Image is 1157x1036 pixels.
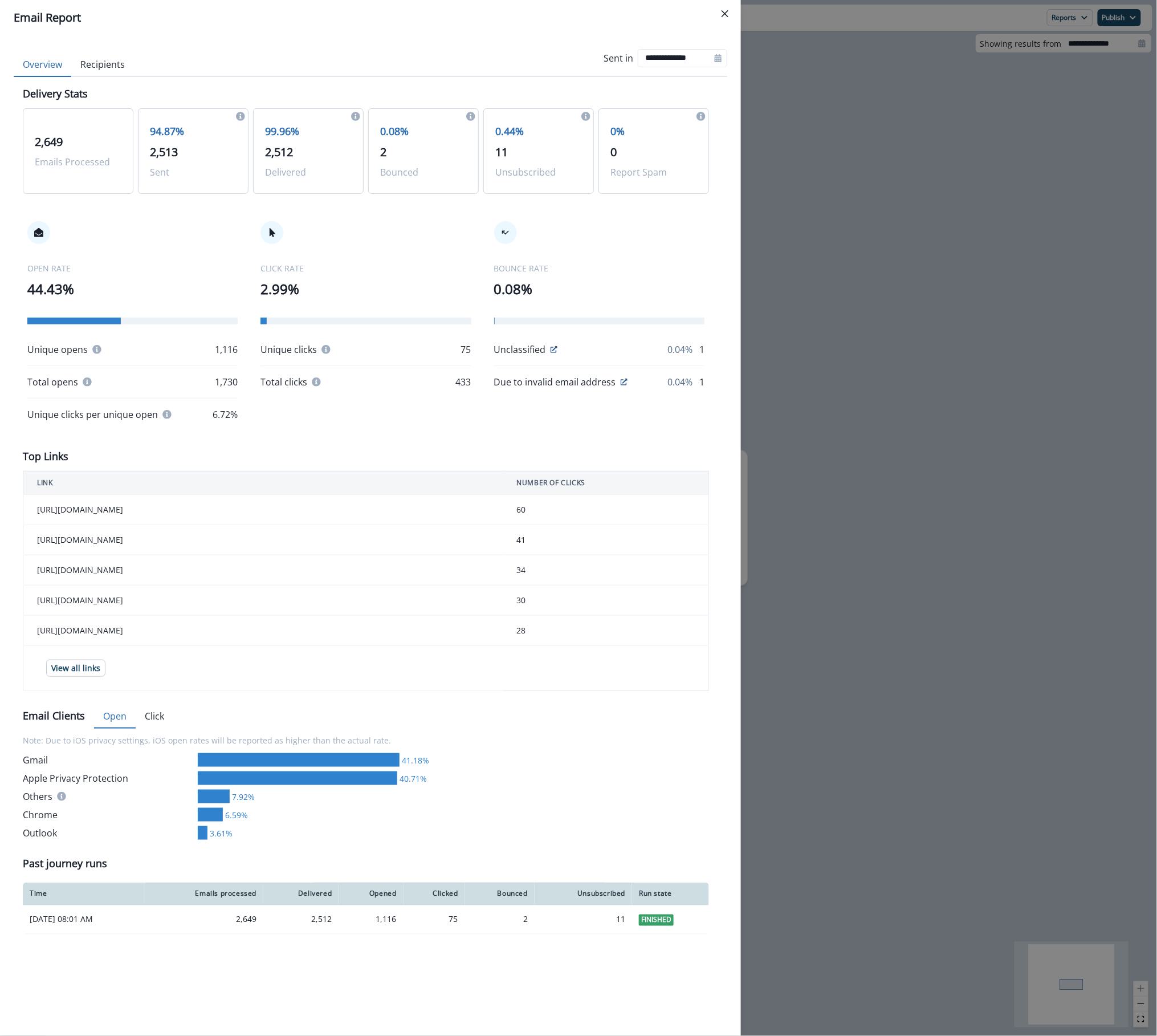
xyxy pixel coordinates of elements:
p: 1,116 [215,343,238,356]
td: [URL][DOMAIN_NAME] [23,616,503,646]
div: 7.92% [230,791,255,803]
div: Email Report [14,9,727,26]
td: [URL][DOMAIN_NAME] [23,555,503,586]
p: 2.99% [260,279,471,299]
p: View all links [51,664,100,673]
p: 99.96% [265,124,352,139]
button: Overview [14,53,71,77]
p: Sent [150,165,237,179]
div: Run state [639,889,702,899]
p: 44.43% [27,279,238,299]
div: Bounced [472,889,528,899]
button: Recipients [71,53,134,77]
div: 1,116 [345,914,396,925]
p: Delivery Stats [23,86,88,101]
div: Outlook [23,826,193,840]
th: NUMBER OF CLICKS [503,472,709,495]
p: CLICK RATE [260,262,471,274]
p: 0.44% [495,124,582,139]
span: 0 [610,144,617,160]
p: Emails Processed [35,155,121,169]
p: Delivered [265,165,352,179]
div: 41.18% [400,754,429,766]
td: 41 [503,525,709,555]
div: Gmail [23,753,193,767]
p: Unique clicks per unique open [27,408,158,421]
p: 0.08% [494,279,704,299]
div: Emails processed [152,889,256,899]
div: 2,649 [152,914,256,925]
p: 1 [699,375,704,389]
p: Unique opens [27,343,88,356]
td: 34 [503,555,709,586]
div: 3.61% [207,827,233,839]
p: [DATE] 08:01 AM [30,914,138,925]
span: 2 [380,144,386,160]
p: 1,730 [215,375,238,389]
p: 433 [456,375,471,389]
div: Chrome [23,808,193,822]
p: Total opens [27,375,78,389]
td: [URL][DOMAIN_NAME] [23,495,503,525]
p: Total clicks [260,375,307,389]
p: 0.04% [667,343,692,356]
p: Note: Due to iOS privacy settings, iOS open rates will be reported as higher than the actual rate. [23,728,709,753]
button: View all links [46,660,105,677]
button: Open [94,705,136,729]
span: 2,513 [150,144,178,160]
p: 0% [610,124,697,139]
div: 6.59% [223,809,248,821]
p: Unclassified [494,343,546,356]
p: 1 [699,343,704,356]
div: Clicked [410,889,458,899]
p: Report Spam [610,165,697,179]
td: 60 [503,495,709,525]
button: Close [716,5,734,23]
div: Apple Privacy Protection [23,771,193,785]
p: 94.87% [150,124,237,139]
span: 2,512 [265,144,293,160]
button: Click [136,705,173,729]
th: LINK [23,472,503,495]
p: Past journey runs [23,856,107,871]
p: Top Links [23,449,68,464]
td: [URL][DOMAIN_NAME] [23,586,503,616]
p: Sent in [604,51,633,65]
p: Unique clicks [260,343,317,356]
div: 40.71% [397,773,427,785]
p: 0.04% [667,375,692,389]
div: Time [30,889,138,899]
p: Bounced [380,165,467,179]
div: Delivered [270,889,332,899]
div: 2,512 [270,914,332,925]
td: 28 [503,616,709,646]
div: 11 [541,914,625,925]
p: 0.08% [380,124,467,139]
td: 30 [503,586,709,616]
p: 6.72% [213,408,238,421]
div: Others [23,790,193,803]
p: Email Clients [23,708,85,724]
span: Finished [639,915,674,926]
p: Unsubscribed [495,165,582,179]
td: [URL][DOMAIN_NAME] [23,525,503,555]
p: 75 [461,343,471,356]
div: 75 [410,914,458,925]
p: OPEN RATE [27,262,238,274]
div: Unsubscribed [541,889,625,899]
p: Due to invalid email address [494,375,616,389]
span: 11 [495,144,508,160]
span: 2,649 [35,134,63,149]
div: Opened [345,889,396,899]
div: 2 [472,914,528,925]
p: BOUNCE RATE [494,262,704,274]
